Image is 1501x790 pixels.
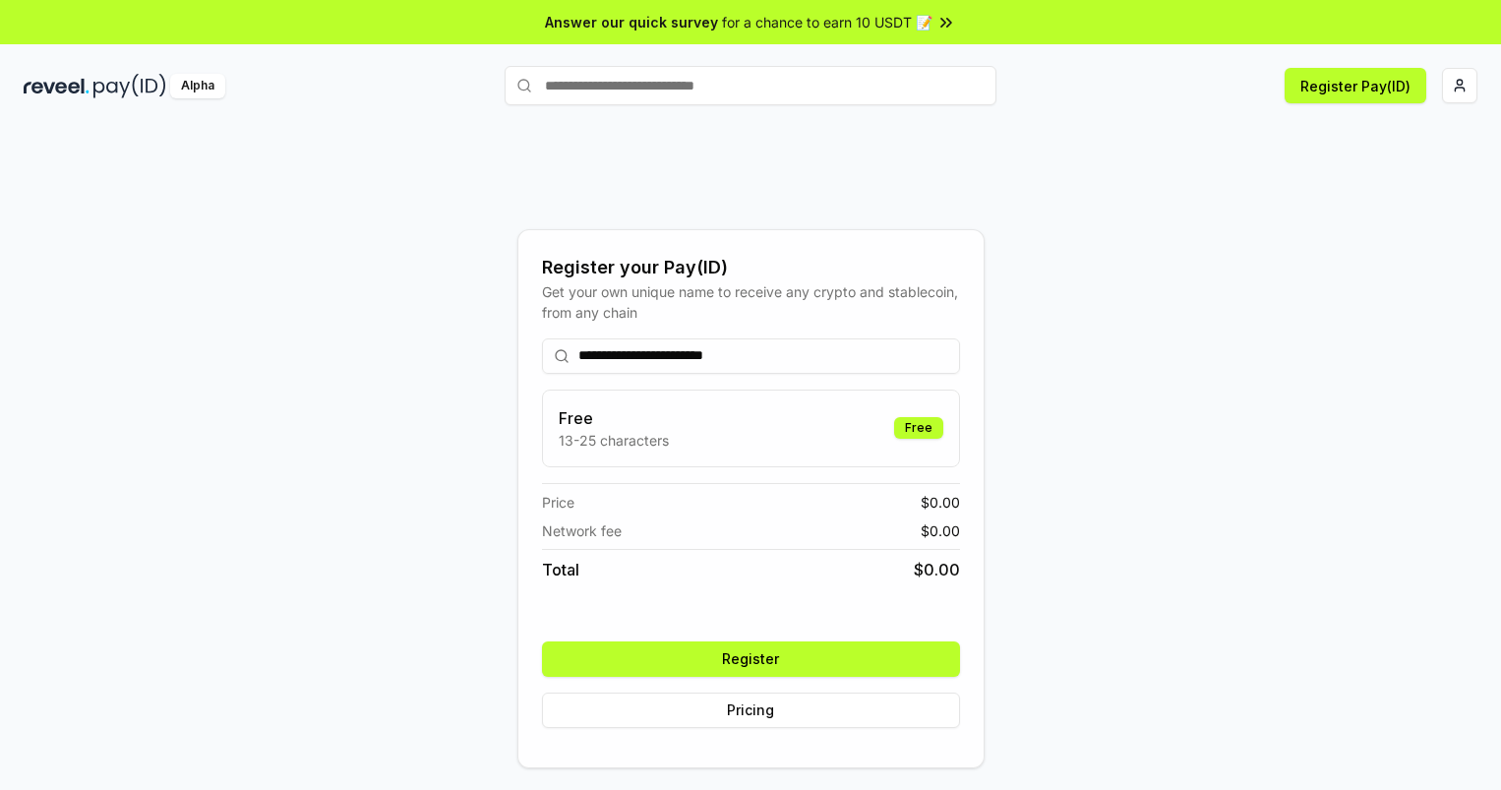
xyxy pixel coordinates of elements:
[894,417,943,439] div: Free
[1285,68,1426,103] button: Register Pay(ID)
[921,520,960,541] span: $ 0.00
[542,558,579,581] span: Total
[542,281,960,323] div: Get your own unique name to receive any crypto and stablecoin, from any chain
[921,492,960,513] span: $ 0.00
[93,74,166,98] img: pay_id
[542,492,574,513] span: Price
[542,254,960,281] div: Register your Pay(ID)
[722,12,932,32] span: for a chance to earn 10 USDT 📝
[559,430,669,451] p: 13-25 characters
[914,558,960,581] span: $ 0.00
[559,406,669,430] h3: Free
[542,641,960,677] button: Register
[24,74,90,98] img: reveel_dark
[170,74,225,98] div: Alpha
[545,12,718,32] span: Answer our quick survey
[542,693,960,728] button: Pricing
[542,520,622,541] span: Network fee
